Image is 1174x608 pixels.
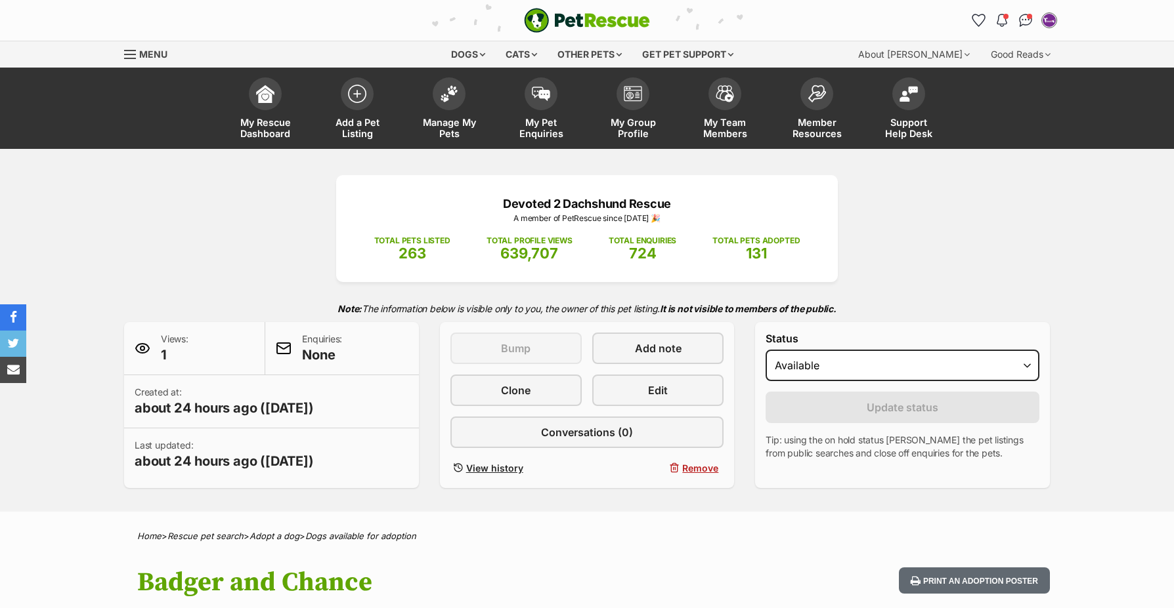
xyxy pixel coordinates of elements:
button: Update status [766,392,1039,423]
span: Support Help Desk [879,117,938,139]
span: Member Resources [787,117,846,139]
a: Edit [592,375,724,406]
p: A member of PetRescue since [DATE] 🎉 [356,213,818,224]
button: Print an adoption poster [899,567,1050,594]
a: Conversations [1015,10,1036,31]
img: help-desk-icon-fdf02630f3aa405de69fd3d07c3f3aa587a6932b1a1747fa1d2bba05be0121f9.svg [900,86,918,102]
a: My Group Profile [587,71,679,149]
div: Cats [496,41,546,68]
ul: Account quick links [968,10,1060,31]
span: My Rescue Dashboard [236,117,295,139]
button: Remove [592,458,724,477]
span: 131 [746,245,767,262]
a: Adopt a dog [250,531,299,541]
span: Menu [139,49,167,60]
span: about 24 hours ago ([DATE]) [135,452,314,470]
p: The information below is visible only to you, the owner of this pet listing. [124,295,1050,322]
img: add-pet-listing-icon-0afa8454b4691262ce3f59096e99ab1cd57d4a30225e0717b998d2c9b9846f56.svg [348,85,366,103]
a: Dogs available for adoption [305,531,416,541]
a: Clone [450,375,582,406]
span: Manage My Pets [420,117,479,139]
h1: Badger and Chance [137,567,693,598]
span: View history [466,461,523,475]
span: Add a Pet Listing [328,117,387,139]
a: Favourites [968,10,989,31]
button: My account [1039,10,1060,31]
a: View history [450,458,582,477]
span: Add note [635,340,682,356]
span: about 24 hours ago ([DATE]) [135,399,314,417]
img: logo-e224e6f780fb5917bec1dbf3a21bbac754714ae5b6737aabdf751b685950b380.svg [524,8,650,33]
a: My Rescue Dashboard [219,71,311,149]
p: TOTAL PROFILE VIEWS [487,235,573,247]
img: manage-my-pets-icon-02211641906a0b7f246fdf0571729dbe1e7629f14944591b6c1af311fb30b64b.svg [440,85,458,102]
a: Rescue pet search [167,531,244,541]
a: Conversations (0) [450,416,724,448]
span: Conversations (0) [541,424,633,440]
p: Views: [161,333,188,364]
div: Good Reads [982,41,1060,68]
span: Bump [501,340,531,356]
a: Add a Pet Listing [311,71,403,149]
p: Tip: using the on hold status [PERSON_NAME] the pet listings from public searches and close off e... [766,434,1039,460]
strong: It is not visible to members of the public. [660,303,837,314]
span: Clone [501,382,531,398]
p: Devoted 2 Dachshund Rescue [356,195,818,213]
a: My Pet Enquiries [495,71,587,149]
img: dashboard-icon-eb2f2d2d3e046f16d808141f083e7271f6b2e854fb5c12c21221c1fb7104beca.svg [256,85,274,103]
span: 263 [399,245,426,262]
p: TOTAL PETS ADOPTED [712,235,800,247]
img: member-resources-icon-8e73f808a243e03378d46382f2149f9095a855e16c252ad45f914b54edf8863c.svg [808,85,826,102]
div: Get pet support [633,41,743,68]
img: pet-enquiries-icon-7e3ad2cf08bfb03b45e93fb7055b45f3efa6380592205ae92323e6603595dc1f.svg [532,87,550,101]
a: Add note [592,333,724,364]
span: My Group Profile [603,117,663,139]
label: Status [766,333,1039,344]
p: Created at: [135,386,314,417]
span: Edit [648,382,668,398]
img: team-members-icon-5396bd8760b3fe7c0b43da4ab00e1e3bb1a5d9ba89233759b79545d2d3fc5d0d.svg [716,85,734,102]
span: 724 [629,245,657,262]
span: None [302,346,342,364]
img: Ricky Grierson profile pic [1043,14,1056,27]
a: Member Resources [771,71,863,149]
strong: Note: [337,303,362,314]
a: Home [137,531,162,541]
a: My Team Members [679,71,771,149]
p: Enquiries: [302,333,342,364]
div: Dogs [442,41,494,68]
img: notifications-46538b983faf8c2785f20acdc204bb7945ddae34d4c08c2a6579f10ce5e182be.svg [997,14,1007,27]
a: Manage My Pets [403,71,495,149]
a: PetRescue [524,8,650,33]
div: About [PERSON_NAME] [849,41,979,68]
p: TOTAL PETS LISTED [374,235,450,247]
button: Notifications [991,10,1012,31]
div: Other pets [548,41,631,68]
div: > > > [104,531,1070,541]
span: Update status [867,399,938,415]
a: Support Help Desk [863,71,955,149]
span: My Pet Enquiries [511,117,571,139]
span: 1 [161,346,188,364]
span: Remove [682,461,718,475]
p: TOTAL ENQUIRIES [609,235,676,247]
img: group-profile-icon-3fa3cf56718a62981997c0bc7e787c4b2cf8bcc04b72c1350f741eb67cf2f40e.svg [624,86,642,102]
span: 639,707 [500,245,558,262]
button: Bump [450,333,582,364]
span: My Team Members [695,117,754,139]
p: Last updated: [135,439,314,470]
img: chat-41dd97257d64d25036548639549fe6c8038ab92f7586957e7f3b1b290dea8141.svg [1019,14,1033,27]
a: Menu [124,41,177,65]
